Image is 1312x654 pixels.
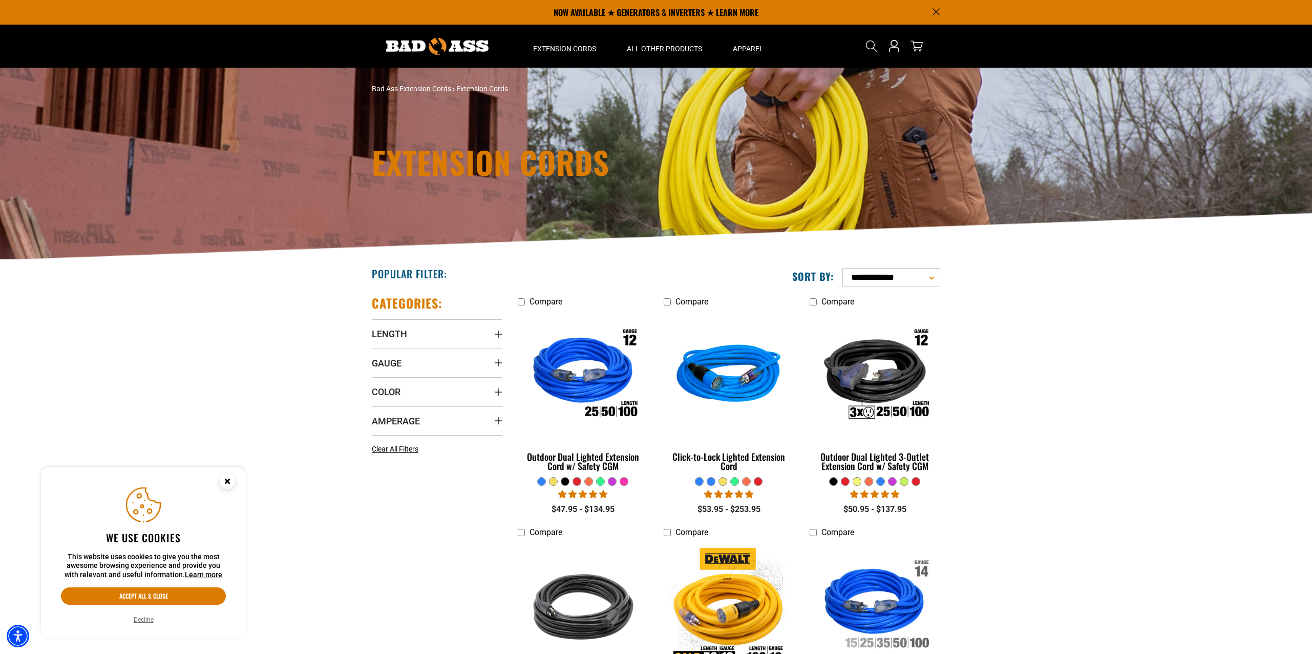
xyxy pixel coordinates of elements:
span: Compare [675,527,708,537]
a: Outdoor Dual Lighted 3-Outlet Extension Cord w/ Safety CGM Outdoor Dual Lighted 3-Outlet Extensio... [810,312,940,477]
div: $53.95 - $253.95 [664,503,794,516]
summary: Apparel [717,25,779,68]
h2: We use cookies [61,531,226,544]
span: Gauge [372,357,401,369]
img: Outdoor Dual Lighted 3-Outlet Extension Cord w/ Safety CGM [810,317,939,435]
span: › [453,85,455,93]
span: Amperage [372,415,420,427]
a: Bad Ass Extension Cords [372,85,451,93]
div: Outdoor Dual Lighted Extension Cord w/ Safety CGM [518,452,648,471]
span: 4.81 stars [558,489,607,499]
div: Outdoor Dual Lighted 3-Outlet Extension Cord w/ Safety CGM [810,452,940,471]
summary: All Other Products [611,25,717,68]
span: Compare [530,527,562,537]
span: Extension Cords [456,85,508,93]
span: Apparel [733,44,764,53]
span: Compare [530,297,562,306]
a: Clear All Filters [372,444,422,455]
a: Outdoor Dual Lighted Extension Cord w/ Safety CGM Outdoor Dual Lighted Extension Cord w/ Safety CGM [518,312,648,477]
button: Accept all & close [61,587,226,605]
p: This website uses cookies to give you the most awesome browsing experience and provide you with r... [61,553,226,580]
h1: Extension Cords [372,147,746,177]
nav: breadcrumbs [372,84,746,94]
a: Open this option [886,25,902,68]
div: $50.95 - $137.95 [810,503,940,516]
div: Accessibility Menu [7,625,29,647]
button: Close this option [209,467,246,499]
a: blue Click-to-Lock Lighted Extension Cord [664,312,794,477]
span: Compare [821,297,854,306]
span: Length [372,328,407,340]
img: Bad Ass Extension Cords [386,38,489,55]
a: This website uses cookies to give you the most awesome browsing experience and provide you with r... [185,570,222,579]
span: 4.80 stars [850,489,899,499]
div: Click-to-Lock Lighted Extension Cord [664,452,794,471]
span: Color [372,386,400,398]
button: Decline [131,615,157,625]
summary: Length [372,319,502,348]
h2: Categories: [372,295,442,311]
label: Sort by: [792,270,834,283]
span: Compare [821,527,854,537]
summary: Search [863,38,880,54]
summary: Extension Cords [518,25,611,68]
img: Outdoor Dual Lighted Extension Cord w/ Safety CGM [519,317,648,435]
span: 4.87 stars [704,489,753,499]
h2: Popular Filter: [372,267,447,280]
summary: Amperage [372,406,502,435]
span: All Other Products [627,44,702,53]
img: blue [664,317,793,435]
a: cart [908,40,925,52]
summary: Color [372,377,502,406]
div: $47.95 - $134.95 [518,503,648,516]
aside: Cookie Consent [41,467,246,638]
summary: Gauge [372,349,502,377]
span: Extension Cords [533,44,596,53]
span: Compare [675,297,708,306]
span: Clear All Filters [372,445,418,453]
